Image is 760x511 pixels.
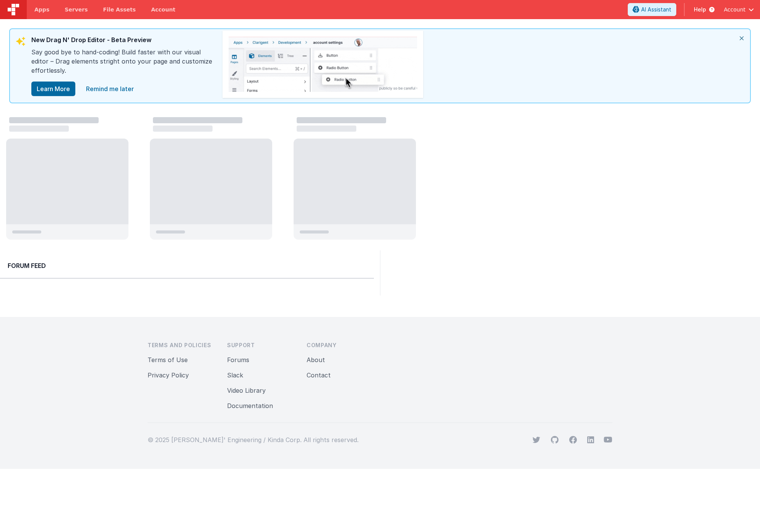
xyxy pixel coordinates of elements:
[724,6,754,13] button: Account
[31,47,215,81] div: Say good bye to hand-coding! Build faster with our visual editor – Drag elements stright onto you...
[694,6,706,13] span: Help
[227,371,243,379] a: Slack
[148,371,189,379] a: Privacy Policy
[148,341,215,349] h3: Terms and Policies
[307,341,374,349] h3: Company
[628,3,676,16] button: AI Assistant
[227,355,249,364] button: Forums
[227,401,273,410] button: Documentation
[227,386,266,395] button: Video Library
[227,341,294,349] h3: Support
[724,6,745,13] span: Account
[8,261,366,270] h2: Forum Feed
[81,81,138,96] a: close
[34,6,49,13] span: Apps
[587,436,594,444] svg: viewBox="0 0 24 24" aria-hidden="true">
[641,6,671,13] span: AI Assistant
[31,35,215,47] div: New Drag N' Drop Editor - Beta Preview
[148,356,188,364] a: Terms of Use
[103,6,136,13] span: File Assets
[307,371,331,380] button: Contact
[227,371,243,380] button: Slack
[307,356,325,364] a: About
[65,6,88,13] span: Servers
[148,435,359,444] p: © 2025 [PERSON_NAME]' Engineering / Kinda Corp. All rights reserved.
[31,82,75,96] button: Learn More
[307,355,325,364] button: About
[733,29,750,47] i: close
